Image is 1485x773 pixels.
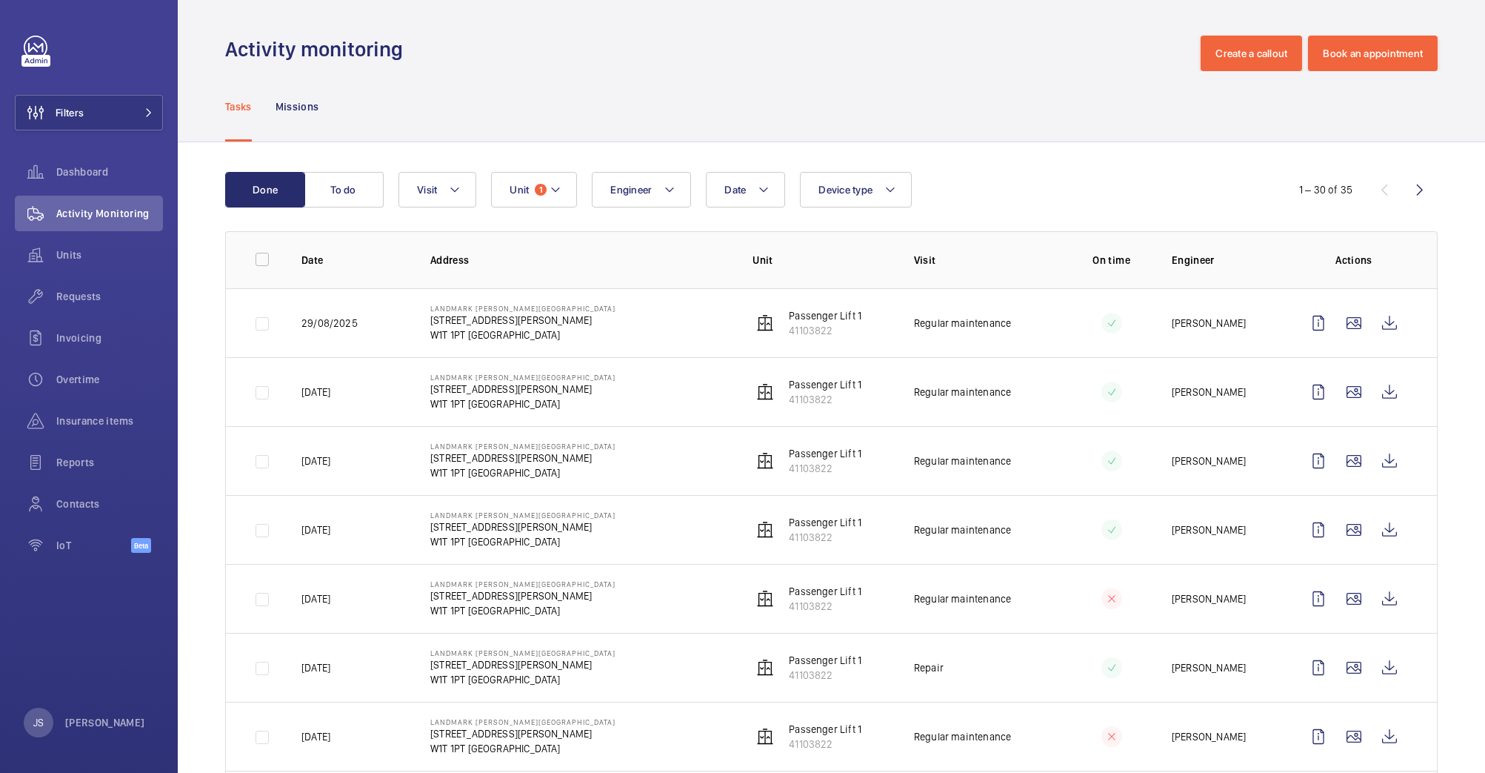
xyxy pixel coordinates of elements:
[225,99,252,114] p: Tasks
[1308,36,1438,71] button: Book an appointment
[430,313,615,328] p: [STREET_ADDRESS][PERSON_NAME]
[1301,253,1407,268] p: Actions
[1299,182,1352,197] div: 1 – 30 of 35
[706,172,785,208] button: Date
[789,668,861,683] p: 41103822
[430,534,615,549] p: W1T 1PT [GEOGRAPHIC_DATA]
[56,289,163,304] span: Requests
[301,522,330,537] p: [DATE]
[56,497,163,511] span: Contacts
[756,383,774,401] img: elevator.svg
[800,172,912,208] button: Device type
[430,511,615,520] p: Landmark [PERSON_NAME][GEOGRAPHIC_DATA]
[304,172,384,208] button: To do
[752,253,890,268] p: Unit
[789,461,861,476] p: 41103822
[1172,729,1246,744] p: [PERSON_NAME]
[756,590,774,608] img: elevator.svg
[1172,316,1246,331] p: [PERSON_NAME]
[789,446,861,461] p: Passenger Lift 1
[914,591,1011,606] p: Regular maintenance
[789,599,861,614] p: 41103822
[430,373,615,382] p: Landmark [PERSON_NAME][GEOGRAPHIC_DATA]
[430,672,615,687] p: W1T 1PT [GEOGRAPHIC_DATA]
[430,253,729,268] p: Address
[1172,591,1246,606] p: [PERSON_NAME]
[430,451,615,465] p: [STREET_ADDRESS][PERSON_NAME]
[914,253,1052,268] p: Visit
[789,737,861,752] p: 41103822
[592,172,691,208] button: Engineer
[756,659,774,677] img: elevator.svg
[301,660,330,675] p: [DATE]
[56,331,163,345] span: Invoicing
[276,99,319,114] p: Missions
[56,538,131,553] span: IoT
[430,382,615,397] p: [STREET_ADDRESS][PERSON_NAME]
[789,308,861,323] p: Passenger Lift 1
[398,172,476,208] button: Visit
[56,248,163,262] span: Units
[56,206,163,221] span: Activity Monitoring
[430,741,615,756] p: W1T 1PT [GEOGRAPHIC_DATA]
[430,397,615,411] p: W1T 1PT [GEOGRAPHIC_DATA]
[756,728,774,746] img: elevator.svg
[914,316,1011,331] p: Regular maintenance
[430,657,615,672] p: [STREET_ADDRESS][PERSON_NAME]
[1172,253,1277,268] p: Engineer
[430,520,615,534] p: [STREET_ADDRESS][PERSON_NAME]
[225,172,305,208] button: Done
[789,722,861,737] p: Passenger Lift 1
[756,521,774,539] img: elevator.svg
[56,372,163,387] span: Overtime
[491,172,577,208] button: Unit1
[1172,522,1246,537] p: [PERSON_NAME]
[430,717,615,726] p: Landmark [PERSON_NAME][GEOGRAPHIC_DATA]
[535,184,547,196] span: 1
[789,653,861,668] p: Passenger Lift 1
[430,588,615,603] p: [STREET_ADDRESS][PERSON_NAME]
[430,648,615,657] p: Landmark [PERSON_NAME][GEOGRAPHIC_DATA]
[789,323,861,338] p: 41103822
[430,603,615,618] p: W1T 1PT [GEOGRAPHIC_DATA]
[914,660,944,675] p: Repair
[301,454,330,468] p: [DATE]
[131,538,151,553] span: Beta
[430,726,615,741] p: [STREET_ADDRESS][PERSON_NAME]
[818,184,872,196] span: Device type
[430,442,615,451] p: Landmark [PERSON_NAME][GEOGRAPHIC_DATA]
[914,454,1011,468] p: Regular maintenance
[756,452,774,470] img: elevator.svg
[56,414,163,428] span: Insurance items
[56,105,84,120] span: Filters
[417,184,437,196] span: Visit
[301,385,330,399] p: [DATE]
[789,377,861,392] p: Passenger Lift 1
[756,314,774,332] img: elevator.svg
[56,165,163,179] span: Dashboard
[1172,385,1246,399] p: [PERSON_NAME]
[1172,454,1246,468] p: [PERSON_NAME]
[15,95,163,130] button: Filters
[789,584,861,599] p: Passenger Lift 1
[724,184,746,196] span: Date
[65,715,145,730] p: [PERSON_NAME]
[914,522,1011,537] p: Regular maintenance
[430,465,615,480] p: W1T 1PT [GEOGRAPHIC_DATA]
[789,392,861,407] p: 41103822
[789,515,861,530] p: Passenger Lift 1
[430,328,615,342] p: W1T 1PT [GEOGRAPHIC_DATA]
[510,184,529,196] span: Unit
[301,591,330,606] p: [DATE]
[301,729,330,744] p: [DATE]
[430,580,615,588] p: Landmark [PERSON_NAME][GEOGRAPHIC_DATA]
[1201,36,1302,71] button: Create a callout
[225,36,412,63] h1: Activity monitoring
[914,385,1011,399] p: Regular maintenance
[789,530,861,545] p: 41103822
[430,304,615,313] p: Landmark [PERSON_NAME][GEOGRAPHIC_DATA]
[1172,660,1246,675] p: [PERSON_NAME]
[301,316,358,331] p: 29/08/2025
[610,184,652,196] span: Engineer
[1075,253,1148,268] p: On time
